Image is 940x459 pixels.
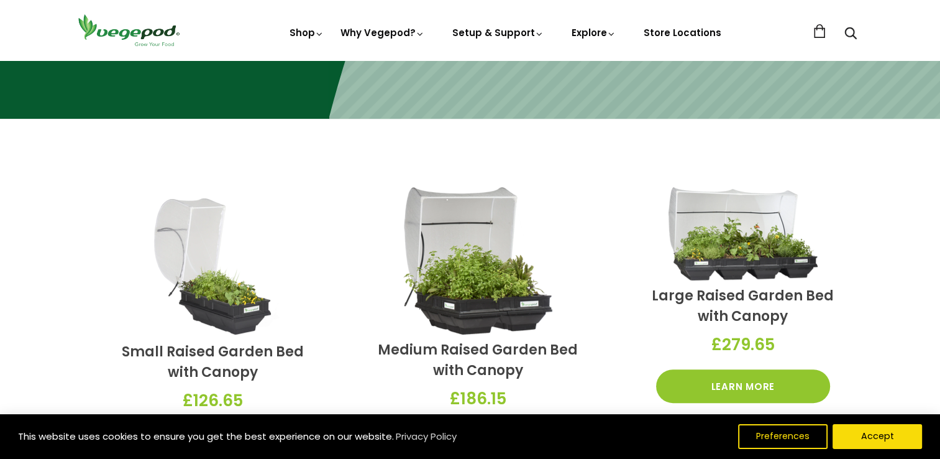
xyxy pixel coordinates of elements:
a: Search [844,28,857,41]
a: Privacy Policy (opens in a new tab) [394,425,459,448]
a: Why Vegepod? [340,26,425,39]
button: Preferences [738,424,828,449]
img: Small Raised Garden Bed with Canopy [142,187,284,336]
a: Large Raised Garden Bed with Canopy [652,286,834,326]
a: Setup & Support [452,26,544,39]
a: Shop [290,26,324,39]
img: Large Raised Garden Bed with Canopy [668,187,818,280]
img: Vegepod [73,12,185,48]
span: This website uses cookies to ensure you get the best experience on our website. [18,430,394,443]
div: £186.15 [372,381,584,417]
a: Medium Raised Garden Bed with Canopy [378,340,578,380]
a: Store Locations [644,26,721,39]
img: Medium Raised Garden Bed with Canopy [403,187,552,335]
button: Accept [833,424,922,449]
a: Explore [572,26,616,39]
div: £279.65 [637,327,849,363]
a: Small Raised Garden Bed with Canopy [122,342,304,382]
a: Learn More [656,369,830,403]
div: £126.65 [107,382,319,419]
